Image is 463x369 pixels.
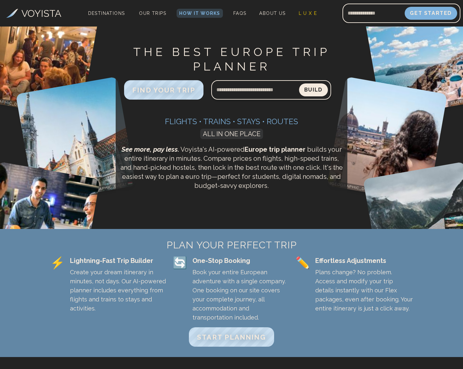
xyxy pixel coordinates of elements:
[192,268,290,322] p: Book your entire European adventure with a single company. One booking on our site covers your co...
[189,335,274,341] a: START PLANNING
[315,256,413,265] div: Effortless Adjustments
[16,77,136,203] img: Budapest
[122,146,179,153] span: See more, pay less.
[139,11,166,16] span: Our Trips
[245,146,306,153] strong: Europe trip planner
[21,6,61,21] h3: VOYISTA
[118,45,345,74] h1: THE BEST EUROPE TRIP PLANNER
[200,129,263,139] span: ALL IN ONE PLACE
[192,256,290,265] div: One-Stop Booking
[231,9,249,18] a: FAQs
[86,8,128,27] span: Destinations
[233,11,247,16] span: FAQs
[177,9,223,18] a: How It Works
[197,333,266,341] span: START PLANNING
[50,239,413,251] h2: PLAN YOUR PERFECT TRIP
[50,256,65,269] span: ⚡
[70,256,168,265] div: Lightning-Fast Trip Builder
[296,9,320,18] a: L U X E
[118,145,345,190] p: Voyista's AI-powered builds your entire itinerary in minutes. Compare prices on flights, high-spe...
[136,9,169,18] a: Our Trips
[299,11,317,16] span: L U X E
[299,83,328,96] button: Build
[173,256,187,269] span: 🔄
[189,327,274,347] button: START PLANNING
[6,6,61,21] a: VOYISTA
[405,7,457,20] button: Get Started
[70,268,168,313] p: Create your dream itinerary in minutes, not days. Our AI-powered planner includes everything from...
[259,11,285,16] span: About Us
[118,116,345,127] h3: Flights • Trains • Stays • Routes
[211,82,299,98] input: Search query
[295,256,310,269] span: ✏️
[132,86,195,94] span: FIND YOUR TRIP
[179,11,220,16] span: How It Works
[315,268,413,313] p: Plans change? No problem. Access and modify your trip details instantly with our Flex packages, e...
[6,9,18,18] img: Voyista Logo
[342,5,405,21] input: Email address
[327,77,447,203] img: Florence
[124,88,203,94] a: FIND YOUR TRIP
[124,80,203,100] button: FIND YOUR TRIP
[257,9,288,18] a: About Us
